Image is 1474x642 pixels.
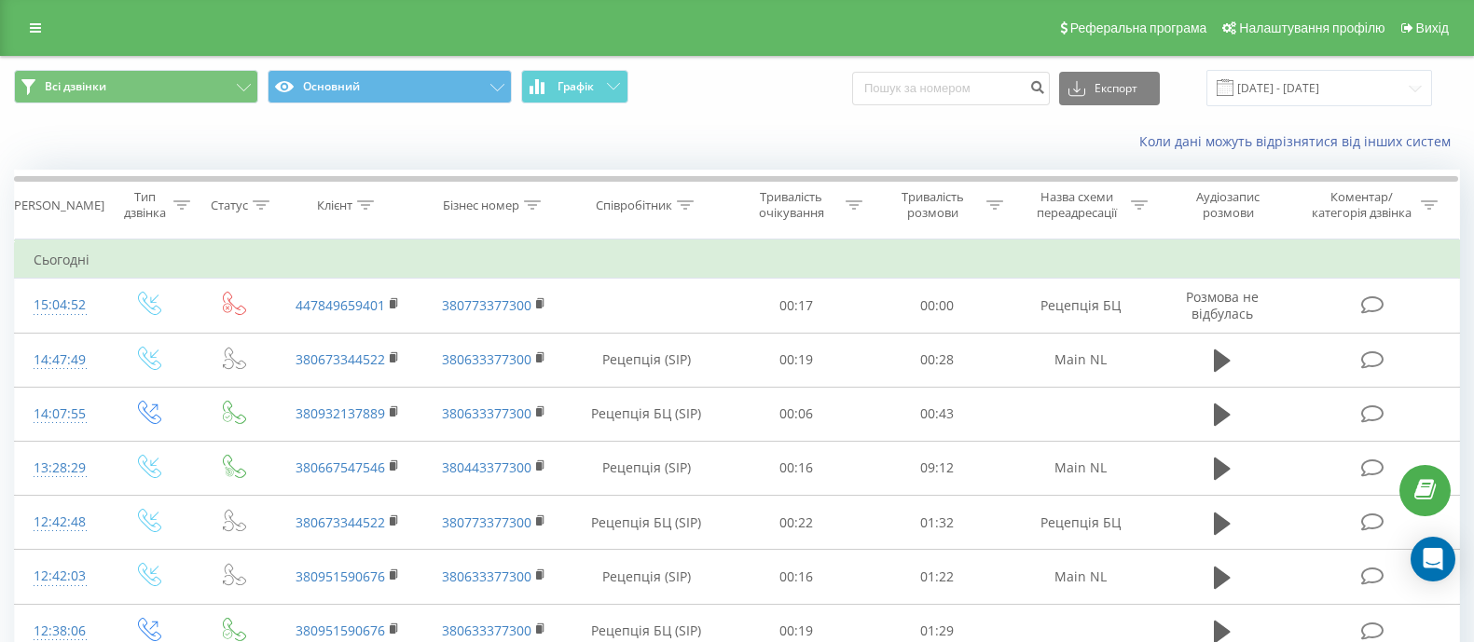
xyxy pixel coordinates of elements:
[568,496,725,550] td: Рецепція БЦ (SIP)
[442,513,531,531] a: 380773377300
[45,79,106,94] span: Всі дзвінки
[442,404,531,422] a: 380633377300
[443,198,519,213] div: Бізнес номер
[211,198,248,213] div: Статус
[296,350,385,368] a: 380673344522
[442,622,531,639] a: 380633377300
[34,287,86,323] div: 15:04:52
[34,342,86,378] div: 14:47:49
[1171,189,1285,221] div: Аудіозапис розмови
[725,333,866,387] td: 00:19
[1059,72,1160,105] button: Експорт
[296,296,385,314] a: 447849659401
[866,496,1007,550] td: 01:32
[568,441,725,495] td: Рецепція (SIP)
[866,387,1007,441] td: 00:43
[296,622,385,639] a: 380951590676
[34,504,86,540] div: 12:42:48
[725,279,866,333] td: 00:17
[1186,288,1259,322] span: Розмова не відбулась
[10,198,104,213] div: [PERSON_NAME]
[521,70,628,103] button: Графік
[884,189,982,221] div: Тривалість розмови
[568,387,725,441] td: Рецепція БЦ (SIP)
[1008,333,1154,387] td: Main NL
[725,387,866,441] td: 00:06
[596,198,672,213] div: Співробітник
[296,404,385,422] a: 380932137889
[442,567,531,585] a: 380633377300
[568,550,725,604] td: Рецепція (SIP)
[296,458,385,476] a: 380667547546
[1026,189,1126,221] div: Назва схеми переадресації
[1008,279,1154,333] td: Рецепція БЦ
[1416,20,1449,35] span: Вихід
[442,458,531,476] a: 380443377300
[34,558,86,594] div: 12:42:03
[317,198,352,213] div: Клієнт
[568,333,725,387] td: Рецепція (SIP)
[34,450,86,486] div: 13:28:29
[1008,441,1154,495] td: Main NL
[725,550,866,604] td: 00:16
[866,279,1007,333] td: 00:00
[442,350,531,368] a: 380633377300
[14,70,258,103] button: Всі дзвінки
[1411,537,1455,581] div: Open Intercom Messenger
[296,567,385,585] a: 380951590676
[558,80,594,93] span: Графік
[1008,550,1154,604] td: Main NL
[725,441,866,495] td: 00:16
[742,189,840,221] div: Тривалість очікування
[866,441,1007,495] td: 09:12
[442,296,531,314] a: 380773377300
[866,333,1007,387] td: 00:28
[1008,496,1154,550] td: Рецепція БЦ
[866,550,1007,604] td: 01:22
[15,241,1460,279] td: Сьогодні
[1070,20,1207,35] span: Реферальна програма
[34,396,86,432] div: 14:07:55
[121,189,169,221] div: Тип дзвінка
[268,70,512,103] button: Основний
[1307,189,1416,221] div: Коментар/категорія дзвінка
[852,72,1050,105] input: Пошук за номером
[296,513,385,531] a: 380673344522
[725,496,866,550] td: 00:22
[1239,20,1384,35] span: Налаштування профілю
[1139,132,1460,150] a: Коли дані можуть відрізнятися вiд інших систем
